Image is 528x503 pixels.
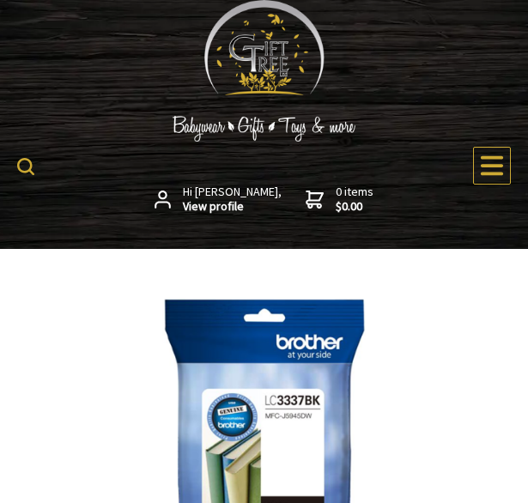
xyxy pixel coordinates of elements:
img: product search [17,158,34,175]
a: Hi [PERSON_NAME],View profile [155,185,282,215]
span: 0 items [336,184,373,215]
img: Babywear - Gifts - Toys & more [136,116,393,142]
span: Hi [PERSON_NAME], [183,185,282,215]
strong: View profile [183,199,282,215]
strong: $0.00 [336,199,373,215]
a: 0 items$0.00 [306,185,373,215]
